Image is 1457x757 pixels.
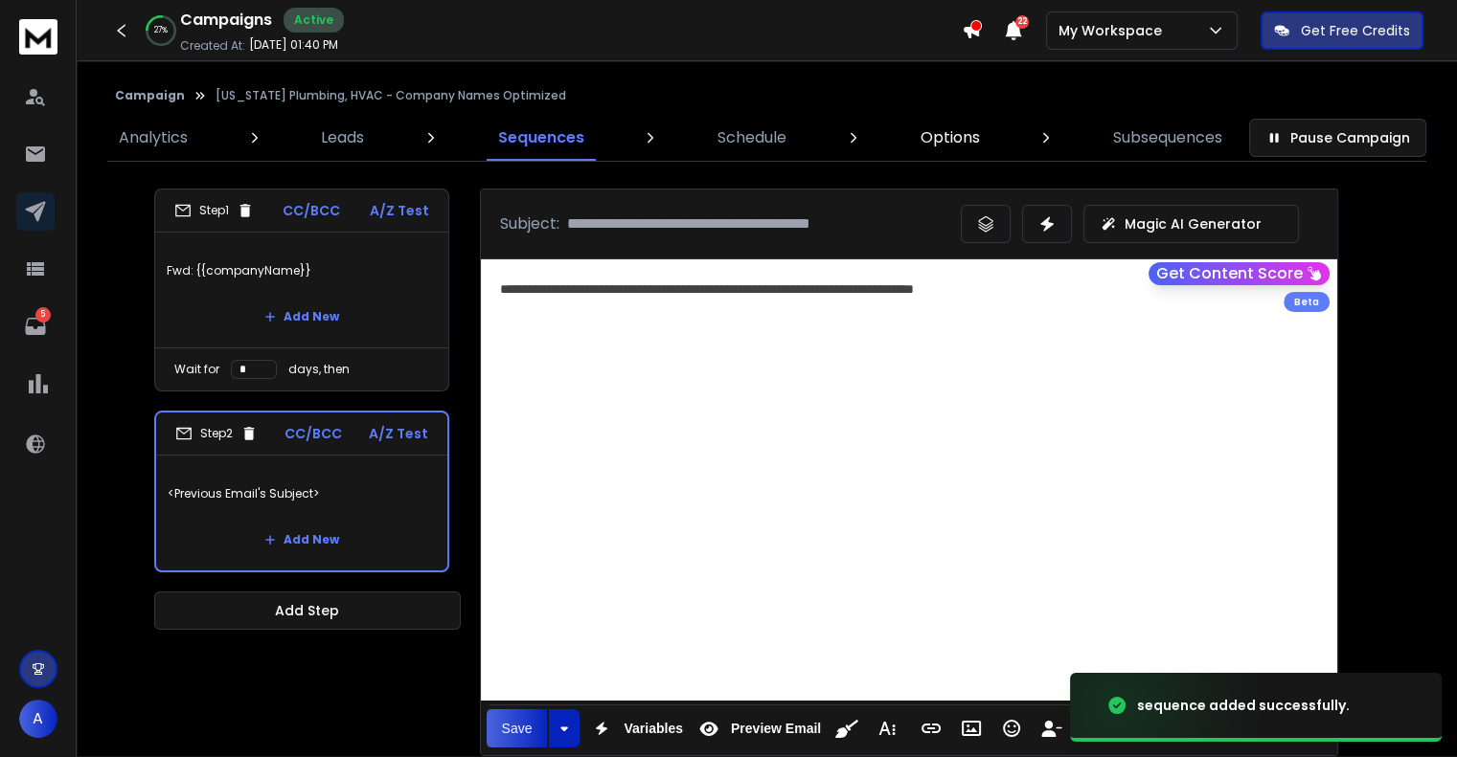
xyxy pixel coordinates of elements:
p: Subject: [500,212,559,235]
button: Pause Campaign [1249,119,1426,157]
div: Active [284,8,344,33]
button: Save [487,709,548,747]
a: Sequences [487,115,596,161]
button: More Text [869,709,905,747]
span: 22 [1015,15,1029,29]
div: Beta [1284,292,1330,312]
button: Insert Image (Ctrl+P) [953,709,990,747]
p: Options [921,126,980,149]
a: Leads [309,115,376,161]
button: Campaign [115,88,185,103]
img: logo [19,19,57,55]
p: Fwd: {{companyName}} [167,244,437,298]
p: Get Free Credits [1301,21,1410,40]
p: A/Z Test [370,201,429,220]
button: Add New [249,521,354,559]
p: Sequences [498,126,584,149]
button: Get Content Score [1149,262,1330,285]
a: Schedule [706,115,798,161]
a: Options [909,115,991,161]
span: Variables [620,721,687,737]
a: Subsequences [1102,115,1234,161]
button: Insert Unsubscribe Link [1034,709,1070,747]
p: Wait for [174,362,219,377]
h1: Campaigns [180,9,272,32]
button: A [19,700,57,738]
p: My Workspace [1059,21,1170,40]
a: Analytics [107,115,199,161]
button: Add Step [154,591,461,630]
button: Clean HTML [829,709,865,747]
p: 5 [35,307,51,323]
li: Step2CC/BCCA/Z Test<Previous Email's Subject>Add New [154,411,449,572]
p: CC/BCC [283,201,340,220]
p: Schedule [717,126,786,149]
p: 27 % [154,25,168,36]
p: Subsequences [1113,126,1222,149]
div: Step 2 [175,425,258,442]
a: 5 [16,307,55,345]
button: Insert Link (Ctrl+K) [913,709,949,747]
button: Preview Email [691,709,825,747]
button: Magic AI Generator [1083,205,1299,243]
p: [US_STATE] Plumbing, HVAC - Company Names Optimized [216,88,566,103]
button: Get Free Credits [1261,11,1423,50]
p: <Previous Email's Subject> [168,467,436,521]
p: Magic AI Generator [1125,214,1262,234]
p: Created At: [180,38,245,54]
p: A/Z Test [369,424,428,443]
p: Leads [321,126,364,149]
button: Variables [583,709,687,747]
li: Step1CC/BCCA/Z TestFwd: {{companyName}}Add NewWait fordays, then [154,189,449,391]
p: CC/BCC [285,424,342,443]
p: days, then [288,362,350,377]
div: Step 1 [174,202,254,219]
p: [DATE] 01:40 PM [249,37,338,53]
button: Add New [249,298,354,336]
div: sequence added successfully. [1137,696,1350,715]
span: Preview Email [727,721,825,737]
button: Emoticons [993,709,1030,747]
p: Analytics [119,126,188,149]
